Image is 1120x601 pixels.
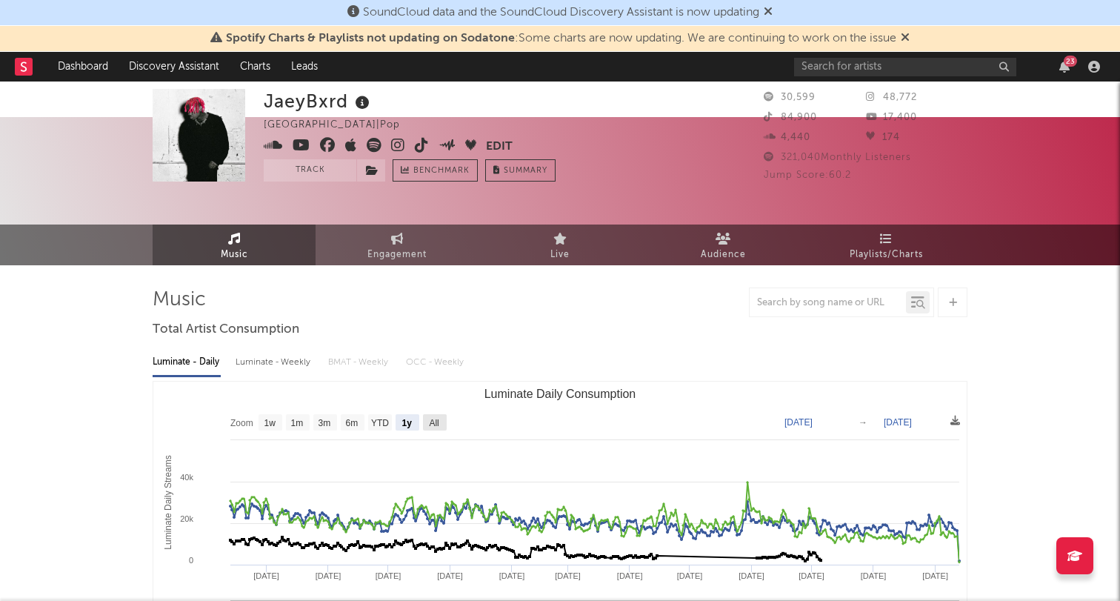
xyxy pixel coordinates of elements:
[367,246,427,264] span: Engagement
[316,225,479,265] a: Engagement
[163,455,173,549] text: Luminate Daily Streams
[1059,61,1070,73] button: 23
[555,571,581,580] text: [DATE]
[264,116,417,134] div: [GEOGRAPHIC_DATA] | Pop
[264,418,276,428] text: 1w
[550,246,570,264] span: Live
[180,473,193,482] text: 40k
[804,225,967,265] a: Playlists/Charts
[189,556,193,565] text: 0
[153,321,299,339] span: Total Artist Consumption
[230,418,253,428] text: Zoom
[901,33,910,44] span: Dismiss
[861,571,887,580] text: [DATE]
[750,297,906,309] input: Search by song name or URL
[230,52,281,82] a: Charts
[281,52,328,82] a: Leads
[799,571,824,580] text: [DATE]
[922,571,948,580] text: [DATE]
[119,52,230,82] a: Discovery Assistant
[641,225,804,265] a: Audience
[701,246,746,264] span: Audience
[794,58,1016,76] input: Search for artists
[413,162,470,180] span: Benchmark
[617,571,643,580] text: [DATE]
[180,514,193,523] text: 20k
[319,418,331,428] text: 3m
[739,571,764,580] text: [DATE]
[291,418,304,428] text: 1m
[153,225,316,265] a: Music
[429,418,439,428] text: All
[764,153,911,162] span: 321,040 Monthly Listeners
[393,159,478,182] a: Benchmark
[866,113,917,122] span: 17,400
[253,571,279,580] text: [DATE]
[677,571,703,580] text: [DATE]
[764,113,817,122] span: 84,900
[363,7,759,19] span: SoundCloud data and the SoundCloud Discovery Assistant is now updating
[437,571,463,580] text: [DATE]
[376,571,401,580] text: [DATE]
[226,33,515,44] span: Spotify Charts & Playlists not updating on Sodatone
[485,159,556,182] button: Summary
[236,350,313,375] div: Luminate - Weekly
[859,417,867,428] text: →
[764,133,810,142] span: 4,440
[504,167,547,175] span: Summary
[47,52,119,82] a: Dashboard
[1064,56,1077,67] div: 23
[153,350,221,375] div: Luminate - Daily
[764,170,851,180] span: Jump Score: 60.2
[499,571,525,580] text: [DATE]
[484,388,636,400] text: Luminate Daily Consumption
[486,138,513,156] button: Edit
[884,417,912,428] text: [DATE]
[784,417,813,428] text: [DATE]
[316,571,341,580] text: [DATE]
[371,418,389,428] text: YTD
[764,7,773,19] span: Dismiss
[226,33,896,44] span: : Some charts are now updating. We are continuing to work on the issue
[866,133,900,142] span: 174
[850,246,923,264] span: Playlists/Charts
[479,225,641,265] a: Live
[221,246,248,264] span: Music
[264,159,356,182] button: Track
[402,418,413,428] text: 1y
[346,418,359,428] text: 6m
